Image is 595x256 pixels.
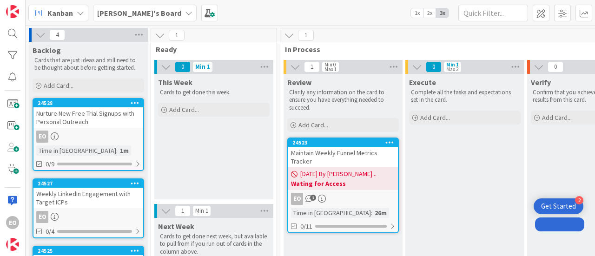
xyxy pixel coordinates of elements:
[33,99,143,128] div: 24528Nurture New Free Trial Signups with Personal Outreach
[33,131,143,143] div: EO
[291,208,371,218] div: Time in [GEOGRAPHIC_DATA]
[300,169,377,179] span: [DATE] By [PERSON_NAME]...
[531,78,551,87] span: Verify
[6,5,19,18] img: Visit kanbanzone.com
[97,8,181,18] b: [PERSON_NAME]'s Board
[33,107,143,128] div: Nurture New Free Trial Signups with Personal Outreach
[38,100,143,106] div: 24528
[195,209,208,213] div: Min 1
[542,113,572,122] span: Add Card...
[118,145,131,156] div: 1m
[458,5,528,21] input: Quick Filter...
[169,30,185,41] span: 1
[46,227,54,236] span: 0/4
[158,222,194,231] span: Next Week
[34,57,142,72] p: Cards that are just ideas and still need to be thought about before getting started.
[33,178,144,238] a: 24527Weekly LinkedIn Engagement with Target ICPsEO0/4
[33,98,144,171] a: 24528Nurture New Free Trial Signups with Personal OutreachEOTime in [GEOGRAPHIC_DATA]:1m0/9
[310,195,316,201] span: 2
[195,65,210,69] div: Min 1
[423,8,436,18] span: 2x
[288,193,398,205] div: EO
[291,193,303,205] div: EO
[300,222,312,231] span: 0/11
[33,99,143,107] div: 24528
[158,78,192,87] span: This Week
[33,211,143,223] div: EO
[175,205,191,217] span: 1
[292,139,398,146] div: 24523
[160,233,268,256] p: Cards to get done next week, but available to pull from if you run out of cards in the column above.
[169,105,199,114] span: Add Card...
[409,78,436,87] span: Execute
[38,180,143,187] div: 24527
[287,138,399,233] a: 24523Maintain Weekly Funnel Metrics Tracker[DATE] By [PERSON_NAME]...Wating for AccessEOTime in [...
[420,113,450,122] span: Add Card...
[324,62,336,67] div: Min 0
[298,121,328,129] span: Add Card...
[575,196,583,204] div: 2
[6,216,19,229] div: EO
[289,89,397,112] p: Clarify any information on the card to ensure you have everything needed to succeed.
[36,211,48,223] div: EO
[49,29,65,40] span: 4
[287,78,311,87] span: Review
[38,248,143,254] div: 24525
[33,46,61,55] span: Backlog
[288,138,398,167] div: 24523Maintain Weekly Funnel Metrics Tracker
[371,208,372,218] span: :
[446,62,459,67] div: Min 1
[47,7,73,19] span: Kanban
[160,89,268,96] p: Cards to get done this week.
[116,145,118,156] span: :
[33,179,143,208] div: 24527Weekly LinkedIn Engagement with Target ICPs
[541,202,576,211] div: Get Started
[44,81,73,90] span: Add Card...
[304,61,320,72] span: 1
[446,67,458,72] div: Max 2
[426,61,442,72] span: 0
[411,8,423,18] span: 1x
[36,145,116,156] div: Time in [GEOGRAPHIC_DATA]
[324,67,337,72] div: Max 1
[436,8,449,18] span: 3x
[33,188,143,208] div: Weekly LinkedIn Engagement with Target ICPs
[175,61,191,72] span: 0
[372,208,389,218] div: 26m
[291,179,395,188] b: Wating for Access
[46,159,54,169] span: 0/9
[288,147,398,167] div: Maintain Weekly Funnel Metrics Tracker
[156,45,265,54] span: Ready
[534,198,583,214] div: Open Get Started checklist, remaining modules: 2
[298,30,314,41] span: 1
[6,238,19,251] img: avatar
[33,247,143,255] div: 24525
[548,61,563,72] span: 0
[288,138,398,147] div: 24523
[36,131,48,143] div: EO
[33,179,143,188] div: 24527
[411,89,519,104] p: Complete all the tasks and expectations set in the card.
